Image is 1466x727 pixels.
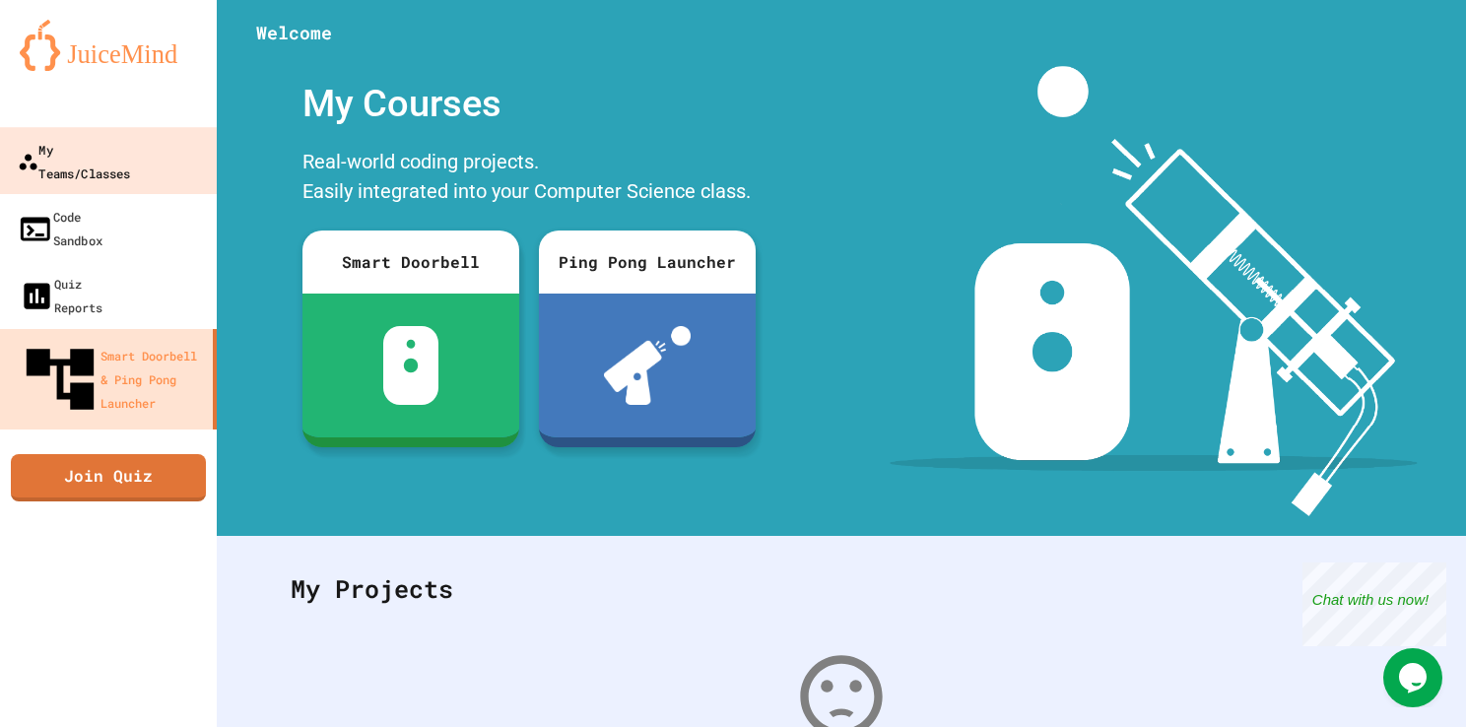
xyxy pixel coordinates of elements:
div: Smart Doorbell & Ping Pong Launcher [20,339,205,420]
img: sdb-white.svg [383,326,439,405]
img: logo-orange.svg [20,20,197,71]
div: Quiz Reports [20,272,102,319]
div: My Courses [293,66,766,142]
div: My Teams/Classes [18,137,131,185]
img: banner-image-my-projects.png [890,66,1418,516]
div: Code Sandbox [18,204,102,252]
div: Smart Doorbell [302,231,519,294]
div: My Projects [271,551,1412,628]
div: Ping Pong Launcher [539,231,756,294]
div: Real-world coding projects. Easily integrated into your Computer Science class. [293,142,766,216]
iframe: chat widget [1302,562,1446,646]
img: ppl-with-ball.png [604,326,692,405]
iframe: chat widget [1383,648,1446,707]
a: Join Quiz [11,454,206,501]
